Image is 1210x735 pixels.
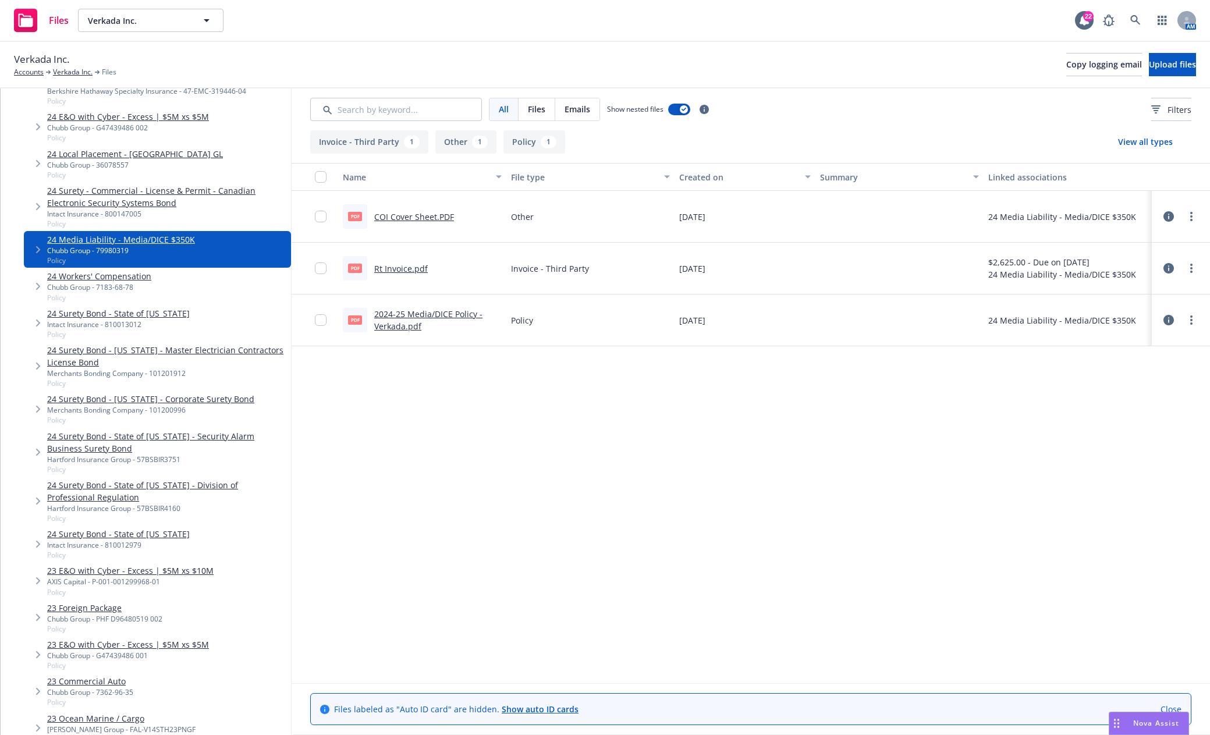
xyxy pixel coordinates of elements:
[679,171,797,183] div: Created on
[404,136,420,148] div: 1
[338,163,506,191] button: Name
[88,15,189,27] span: Verkada Inc.
[47,329,190,339] span: Policy
[374,211,454,222] a: COI Cover Sheet.PDF
[47,687,133,697] div: Chubb Group - 7362-96-35
[102,67,116,77] span: Files
[1149,53,1196,76] button: Upload files
[310,98,482,121] input: Search by keyword...
[47,464,286,474] span: Policy
[47,602,162,614] a: 23 Foreign Package
[1083,11,1094,22] div: 22
[47,219,286,229] span: Policy
[511,262,589,275] span: Invoice - Third Party
[343,171,489,183] div: Name
[988,256,1136,268] div: $2,625.00 - Due on [DATE]
[47,344,286,368] a: 24 Surety Bond - [US_STATE] - Master Electrician Contractors License Bond
[1109,712,1189,735] button: Nova Assist
[472,136,488,148] div: 1
[47,393,254,405] a: 24 Surety Bond - [US_STATE] - Corporate Surety Bond
[334,703,579,715] span: Files labeled as "Auto ID card" are hidden.
[503,130,565,154] button: Policy
[47,282,151,292] div: Chubb Group - 7183-68-78
[14,67,44,77] a: Accounts
[47,378,286,388] span: Policy
[47,255,195,265] span: Policy
[47,148,223,160] a: 24 Local Placement - [GEOGRAPHIC_DATA] GL
[988,171,1147,183] div: Linked associations
[675,163,815,191] button: Created on
[9,4,73,37] a: Files
[47,697,133,707] span: Policy
[47,246,195,255] div: Chubb Group - 79980319
[47,293,151,303] span: Policy
[815,163,984,191] button: Summary
[47,86,286,96] div: Berkshire Hathaway Specialty Insurance - 47-EMC-319446-04
[47,319,190,329] div: Intact Insurance - 810013012
[1066,53,1142,76] button: Copy logging email
[1099,130,1191,154] button: View all types
[1184,313,1198,327] a: more
[47,661,209,670] span: Policy
[47,455,286,464] div: Hartford Insurance Group - 57BSBIR3751
[47,415,254,425] span: Policy
[511,314,533,326] span: Policy
[1151,104,1191,116] span: Filters
[1184,261,1198,275] a: more
[1168,104,1191,116] span: Filters
[1151,98,1191,121] button: Filters
[47,233,195,246] a: 24 Media Liability - Media/DICE $350K
[374,263,428,274] a: Rt Invoice.pdf
[607,104,663,114] span: Show nested files
[47,123,209,133] div: Chubb Group - G47439486 002
[49,16,69,25] span: Files
[47,528,190,540] a: 24 Surety Bond - State of [US_STATE]
[1133,718,1179,728] span: Nova Assist
[1097,9,1120,32] a: Report a Bug
[988,314,1136,326] div: 24 Media Liability - Media/DICE $350K
[348,264,362,272] span: pdf
[511,211,534,223] span: Other
[511,171,657,183] div: File type
[499,103,509,115] span: All
[47,513,286,523] span: Policy
[53,67,93,77] a: Verkada Inc.
[14,52,69,67] span: Verkada Inc.
[47,160,223,170] div: Chubb Group - 36078557
[988,211,1136,223] div: 24 Media Liability - Media/DICE $350K
[47,540,190,550] div: Intact Insurance - 810012979
[984,163,1152,191] button: Linked associations
[47,577,214,587] div: AXIS Capital - P-001-001299968-01
[506,163,675,191] button: File type
[47,638,209,651] a: 23 E&O with Cyber - Excess | $5M xs $5M
[78,9,223,32] button: Verkada Inc.
[47,368,286,378] div: Merchants Bonding Company - 101201912
[47,725,196,734] div: [PERSON_NAME] Group - FAL-V14STH23PNGF
[374,308,482,332] a: 2024-25 Media/DICE Policy - Verkada.pdf
[47,550,190,560] span: Policy
[541,136,556,148] div: 1
[679,314,705,326] span: [DATE]
[47,170,223,180] span: Policy
[47,587,214,597] span: Policy
[47,503,286,513] div: Hartford Insurance Group - 57BSBIR4160
[315,314,327,326] input: Toggle Row Selected
[315,211,327,222] input: Toggle Row Selected
[1149,59,1196,70] span: Upload files
[47,184,286,209] a: 24 Surety - Commercial - License & Permit - Canadian Electronic Security Systems Bond
[528,103,545,115] span: Files
[1109,712,1124,734] div: Drag to move
[988,268,1136,280] div: 24 Media Liability - Media/DICE $350K
[679,211,705,223] span: [DATE]
[47,564,214,577] a: 23 E&O with Cyber - Excess | $5M xs $10M
[47,614,162,624] div: Chubb Group - PHF D96480519 002
[435,130,496,154] button: Other
[47,651,209,661] div: Chubb Group - G47439486 001
[47,307,190,319] a: 24 Surety Bond - State of [US_STATE]
[47,430,286,455] a: 24 Surety Bond - State of [US_STATE] - Security Alarm Business Surety Bond
[348,212,362,221] span: PDF
[315,171,327,183] input: Select all
[820,171,966,183] div: Summary
[1066,59,1142,70] span: Copy logging email
[1124,9,1147,32] a: Search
